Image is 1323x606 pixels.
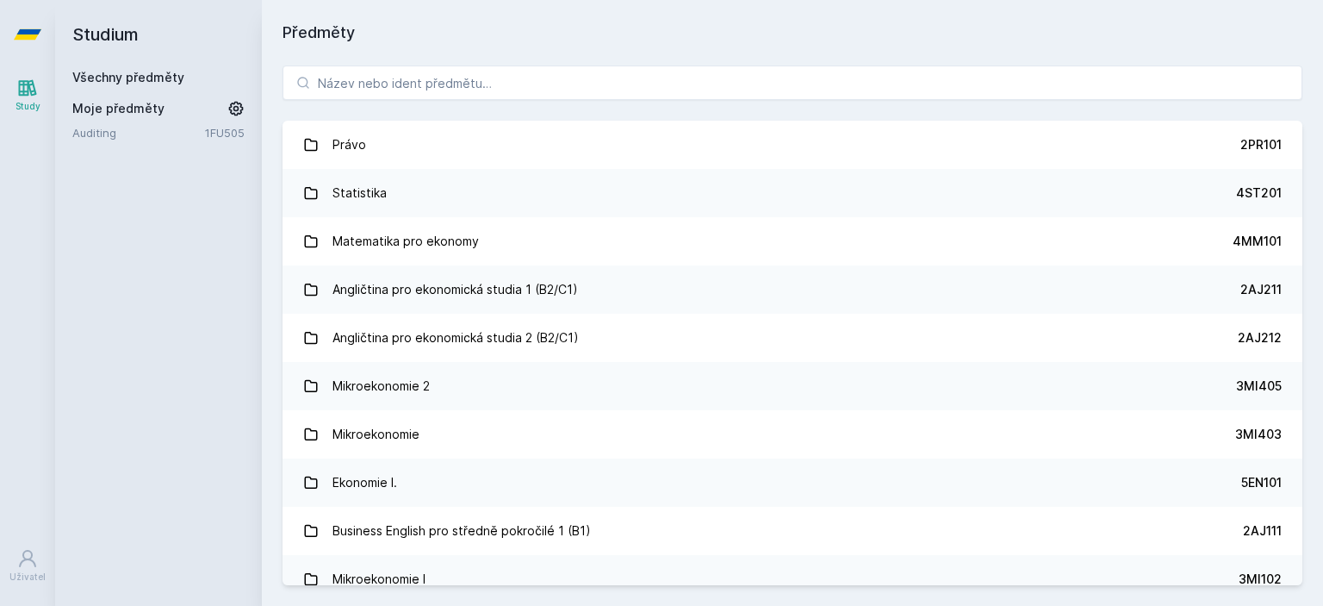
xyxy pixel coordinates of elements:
[283,121,1302,169] a: Právo 2PR101
[16,100,40,113] div: Study
[332,465,397,500] div: Ekonomie I.
[205,126,245,140] a: 1FU505
[1240,281,1282,298] div: 2AJ211
[72,70,184,84] a: Všechny předměty
[332,321,579,355] div: Angličtina pro ekonomická studia 2 (B2/C1)
[3,69,52,122] a: Study
[9,571,46,584] div: Uživatel
[332,562,425,597] div: Mikroekonomie I
[332,417,419,452] div: Mikroekonomie
[1239,571,1282,588] div: 3MI102
[3,540,52,592] a: Uživatel
[283,169,1302,217] a: Statistika 4ST201
[332,272,578,307] div: Angličtina pro ekonomická studia 1 (B2/C1)
[332,128,366,162] div: Právo
[283,266,1302,314] a: Angličtina pro ekonomická studia 1 (B2/C1) 2AJ211
[332,176,387,210] div: Statistika
[72,124,205,141] a: Auditing
[283,21,1302,45] h1: Předměty
[283,66,1302,100] input: Název nebo ident předmětu…
[1236,378,1282,395] div: 3MI405
[1236,184,1282,202] div: 4ST201
[283,459,1302,507] a: Ekonomie I. 5EN101
[283,555,1302,603] a: Mikroekonomie I 3MI102
[283,507,1302,555] a: Business English pro středně pokročilé 1 (B1) 2AJ111
[283,410,1302,459] a: Mikroekonomie 3MI403
[1241,474,1282,491] div: 5EN101
[1238,329,1282,347] div: 2AJ212
[283,362,1302,410] a: Mikroekonomie 2 3MI405
[1243,522,1282,540] div: 2AJ111
[1235,426,1282,443] div: 3MI403
[332,369,430,403] div: Mikroekonomie 2
[332,514,591,548] div: Business English pro středně pokročilé 1 (B1)
[283,314,1302,362] a: Angličtina pro ekonomická studia 2 (B2/C1) 2AJ212
[72,100,165,117] span: Moje předměty
[283,217,1302,266] a: Matematika pro ekonomy 4MM101
[332,224,479,259] div: Matematika pro ekonomy
[1240,136,1282,153] div: 2PR101
[1233,233,1282,250] div: 4MM101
